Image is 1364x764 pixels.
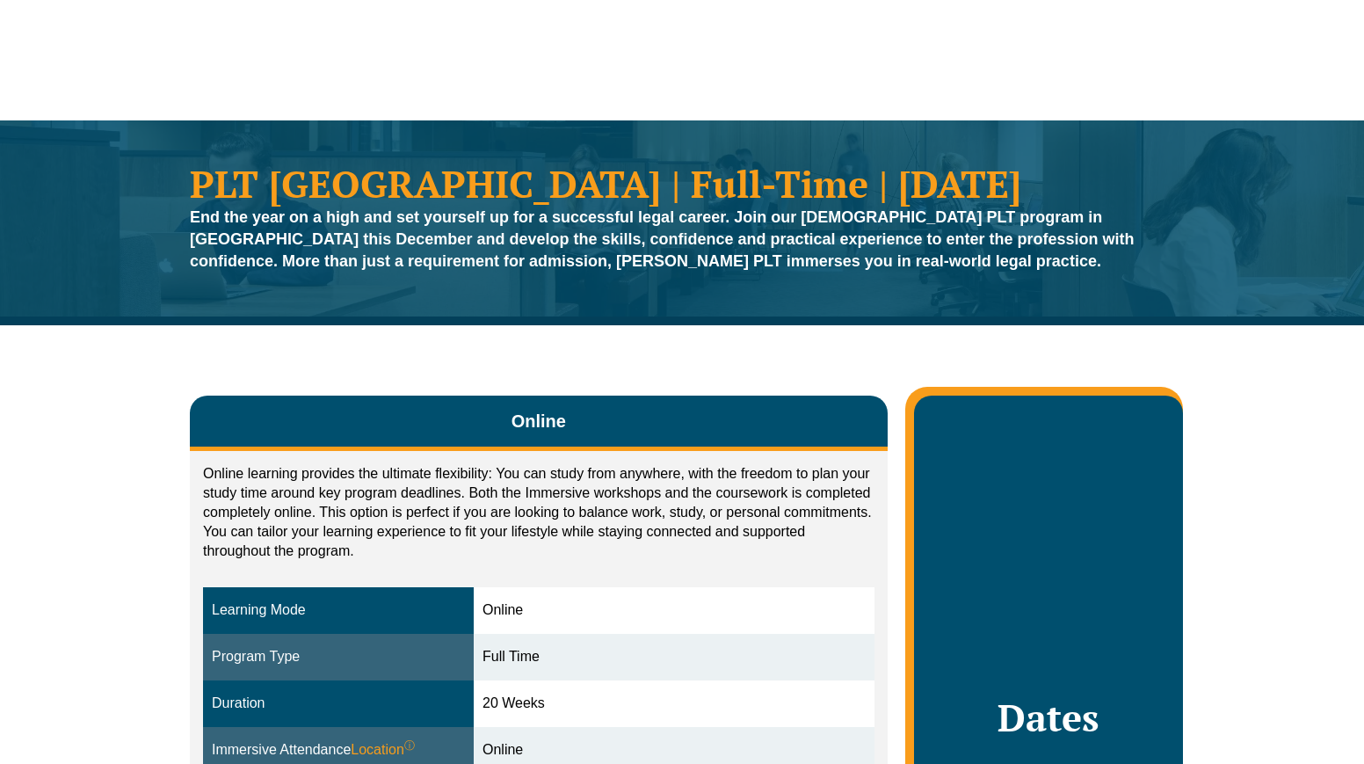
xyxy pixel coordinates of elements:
div: 20 Weeks [482,694,866,714]
sup: ⓘ [404,739,415,752]
p: Online learning provides the ultimate flexibility: You can study from anywhere, with the freedom ... [203,464,874,561]
strong: End the year on a high and set yourself up for a successful legal career. Join our [DEMOGRAPHIC_D... [190,208,1135,270]
div: Full Time [482,647,866,667]
h1: PLT [GEOGRAPHIC_DATA] | Full-Time | [DATE] [190,164,1174,202]
div: Learning Mode [212,600,465,621]
div: Immersive Attendance [212,740,465,760]
h2: Dates [932,695,1165,739]
div: Online [482,600,866,621]
div: Duration [212,694,465,714]
span: Location [351,740,415,760]
span: Online [511,409,566,433]
div: Program Type [212,647,465,667]
div: Online [482,740,866,760]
